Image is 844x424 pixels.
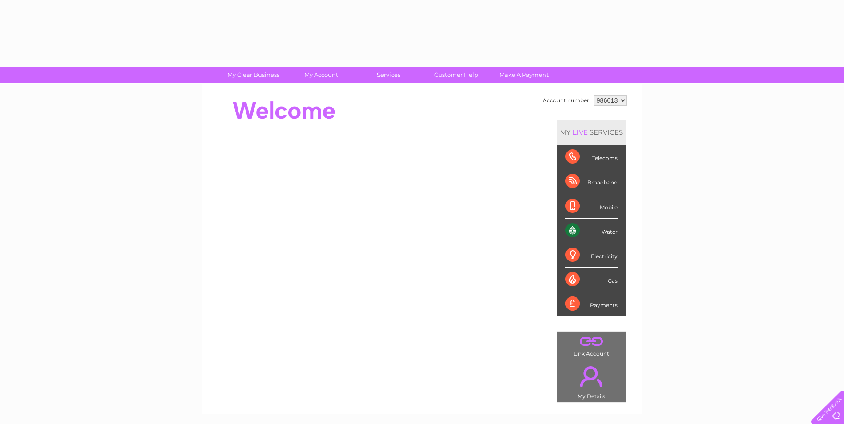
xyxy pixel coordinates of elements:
a: Customer Help [420,67,493,83]
td: My Details [557,359,626,402]
div: Water [565,219,618,243]
div: Broadband [565,169,618,194]
div: Telecoms [565,145,618,169]
div: Electricity [565,243,618,268]
a: My Clear Business [217,67,290,83]
div: Payments [565,292,618,316]
a: My Account [284,67,358,83]
div: LIVE [571,128,590,136]
a: Make A Payment [487,67,561,83]
a: Services [352,67,425,83]
div: Gas [565,268,618,292]
a: . [560,361,623,392]
div: MY SERVICES [557,120,626,145]
div: Mobile [565,194,618,219]
a: . [560,334,623,349]
td: Account number [541,93,591,108]
td: Link Account [557,331,626,359]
